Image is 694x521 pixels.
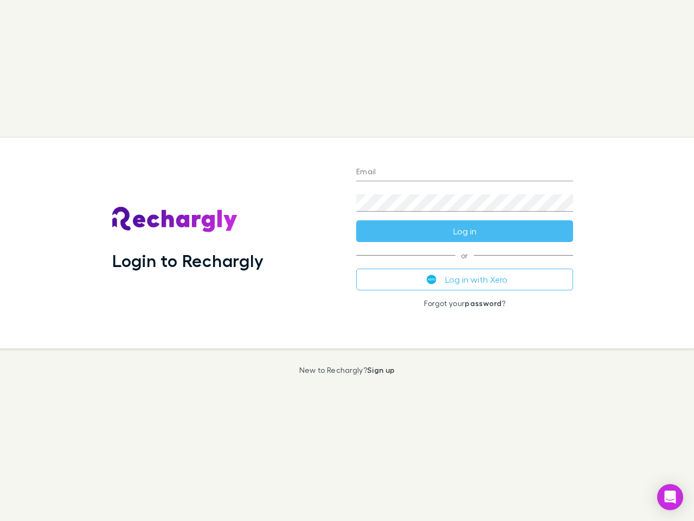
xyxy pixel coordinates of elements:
img: Rechargly's Logo [112,207,238,233]
a: Sign up [367,365,395,374]
p: New to Rechargly? [299,366,395,374]
img: Xero's logo [427,275,436,284]
button: Log in with Xero [356,269,573,290]
div: Open Intercom Messenger [657,484,683,510]
button: Log in [356,220,573,242]
p: Forgot your ? [356,299,573,308]
h1: Login to Rechargly [112,250,264,271]
a: password [465,298,502,308]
